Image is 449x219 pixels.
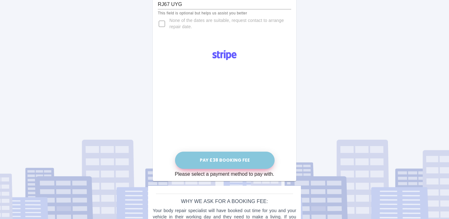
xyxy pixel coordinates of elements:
[209,48,240,63] img: Logo
[169,18,286,30] span: None of the dates are suitable, request contact to arrange repair date.
[175,152,275,169] button: Pay £38 Booking Fee
[173,65,276,150] iframe: Secure payment input frame
[153,197,296,206] h6: Why we ask for a booking fee:
[175,170,274,178] div: Please select a payment method to pay with.
[158,10,291,17] p: This field is optional but helps us assist you better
